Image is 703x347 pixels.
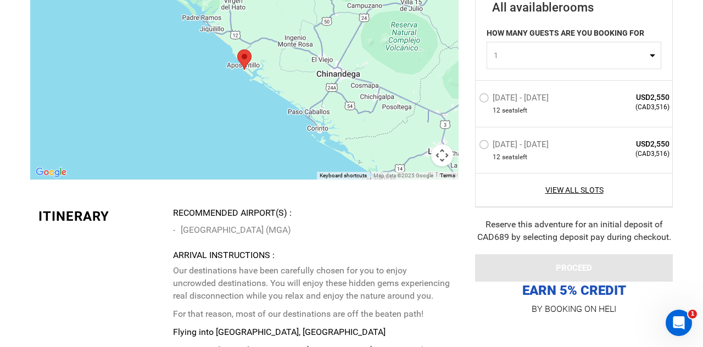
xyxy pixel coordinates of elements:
[479,139,551,152] label: [DATE] - [DATE]
[493,152,500,161] span: 12
[320,172,367,180] button: Keyboard shortcuts
[431,144,453,166] button: Map camera controls
[475,254,673,282] button: PROCEED
[590,138,669,149] span: USD2,550
[173,308,450,321] p: For that reason, most of our destinations are off the beaten path!
[590,103,669,112] span: (CAD3,516)
[479,93,551,106] label: [DATE] - [DATE]
[502,106,527,115] span: seat left
[479,184,669,195] a: View All Slots
[173,265,450,303] p: Our destinations have been carefully chosen for you to enjoy uncrowded destinations. You will enj...
[487,27,644,42] label: HOW MANY GUESTS ARE YOU BOOKING FOR
[173,249,450,262] div: Arrival Instructions :
[173,207,450,220] div: Recommended Airport(s) :
[33,165,69,180] a: Open this area in Google Maps (opens a new window)
[502,152,527,161] span: seat left
[559,1,594,14] span: rooms
[493,106,500,115] span: 12
[373,172,433,178] span: Map data ©2025 Google
[515,106,518,115] span: s
[666,310,692,336] iframe: Intercom live chat
[475,301,673,317] p: BY BOOKING ON HELI
[688,310,697,318] span: 1
[173,222,450,238] li: [GEOGRAPHIC_DATA] (MGA)
[173,327,386,337] strong: Flying into [GEOGRAPHIC_DATA], [GEOGRAPHIC_DATA]
[440,172,455,178] a: Terms (opens in new tab)
[487,42,661,69] button: 1
[515,152,518,161] span: s
[590,92,669,103] span: USD2,550
[590,149,669,158] span: (CAD3,516)
[475,218,673,243] div: Reserve this adventure for an initial deposit of CAD689 by selecting deposit pay during checkout.
[494,50,647,61] span: 1
[33,165,69,180] img: Google
[38,207,165,226] div: Itinerary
